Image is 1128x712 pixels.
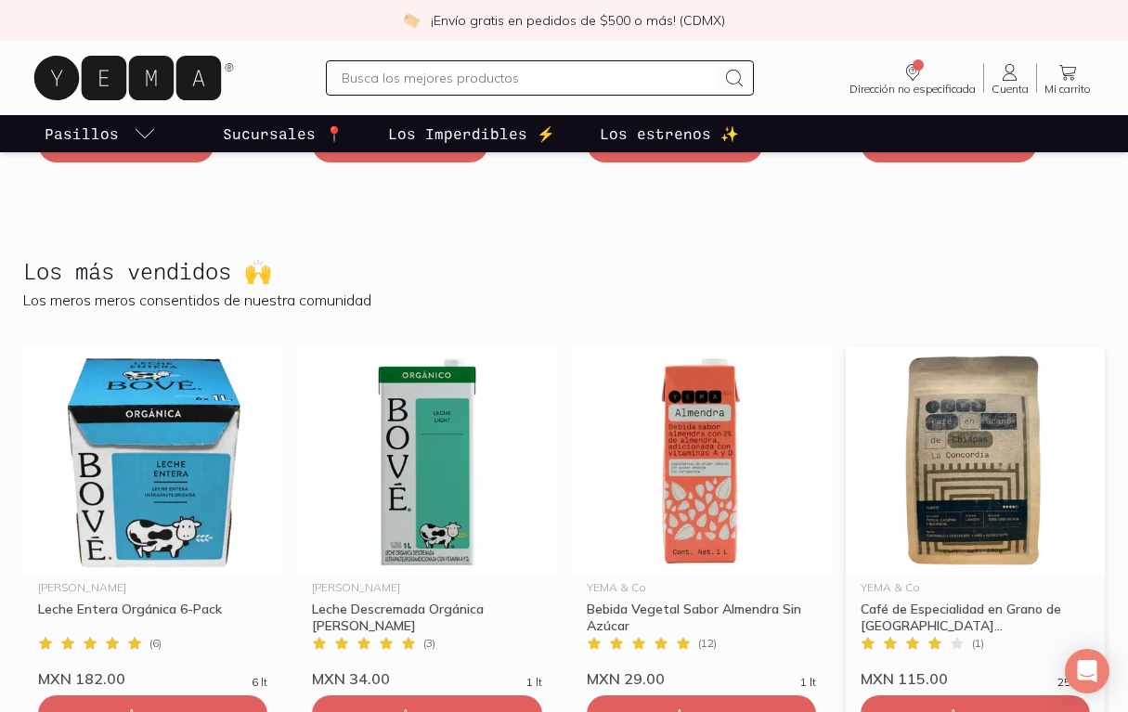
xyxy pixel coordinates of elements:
[587,582,816,593] div: YEMA & Co
[38,669,125,688] span: MXN 182.00
[596,115,743,152] a: Los estrenos ✨
[526,677,542,688] span: 1 lt
[252,677,267,688] span: 6 lt
[384,115,559,152] a: Los Imperdibles ⚡️
[403,12,420,29] img: check
[38,582,267,593] div: [PERSON_NAME]
[800,677,816,688] span: 1 lt
[1037,61,1098,95] a: Mi carrito
[312,582,541,593] div: [PERSON_NAME]
[698,638,717,649] span: ( 12 )
[861,601,1090,634] div: Café de Especialidad en Grano de [GEOGRAPHIC_DATA]...
[297,346,556,688] a: Leche Descremada Orgánica Bové[PERSON_NAME]Leche Descremada Orgánica [PERSON_NAME](3)MXN 34.001 lt
[600,123,739,145] p: Los estrenos ✨
[23,259,272,283] h2: Los más vendidos 🙌
[23,346,282,575] img: Leche Entera Orgánica 6-Pack
[587,669,665,688] span: MXN 29.00
[842,61,983,95] a: Dirección no especificada
[572,346,831,688] a: Bebida Vegetal Sabor Almendra Sin AzúcarYEMA & CoBebida Vegetal Sabor Almendra Sin Azúcar(12)MXN ...
[23,346,282,688] a: Leche Entera Orgánica 6-Pack[PERSON_NAME]Leche Entera Orgánica 6-Pack(6)MXN 182.006 lt
[23,291,1105,309] p: Los meros meros consentidos de nuestra comunidad
[312,669,390,688] span: MXN 34.00
[861,669,948,688] span: MXN 115.00
[849,84,976,95] span: Dirección no especificada
[38,601,267,634] div: Leche Entera Orgánica 6-Pack
[1044,84,1091,95] span: Mi carrito
[972,638,984,649] span: ( 1 )
[297,346,556,575] img: Leche Descremada Orgánica Bové
[984,61,1036,95] a: Cuenta
[312,601,541,634] div: Leche Descremada Orgánica [PERSON_NAME]
[572,346,831,575] img: Bebida Vegetal Sabor Almendra Sin Azúcar
[423,638,435,649] span: ( 3 )
[1065,649,1109,693] div: Open Intercom Messenger
[1057,677,1090,688] span: 250 gr
[223,123,344,145] p: Sucursales 📍
[846,346,1105,575] img: Café de Especialidad en Grano de Chiapas La Concordia
[431,11,725,30] p: ¡Envío gratis en pedidos de $500 o más! (CDMX)
[45,123,119,145] p: Pasillos
[388,123,555,145] p: Los Imperdibles ⚡️
[149,638,162,649] span: ( 6 )
[587,601,816,634] div: Bebida Vegetal Sabor Almendra Sin Azúcar
[846,346,1105,688] a: Café de Especialidad en Grano de Chiapas La ConcordiaYEMA & CoCafé de Especialidad en Grano de [G...
[342,67,715,89] input: Busca los mejores productos
[992,84,1029,95] span: Cuenta
[41,115,160,152] a: pasillo-todos-link
[861,582,1090,593] div: YEMA & Co
[219,115,347,152] a: Sucursales 📍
